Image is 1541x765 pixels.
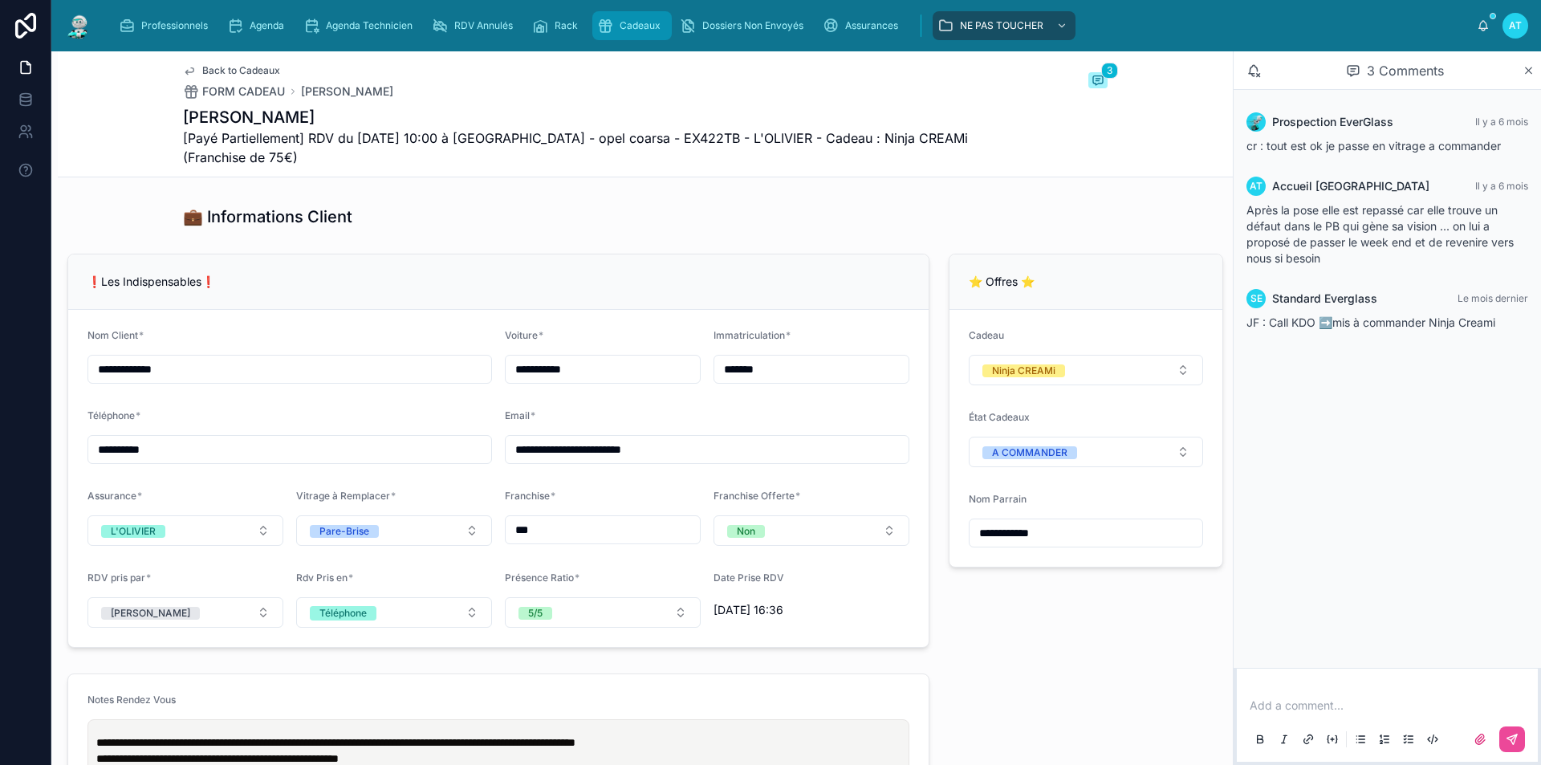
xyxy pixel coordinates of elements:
span: Standard Everglass [1272,291,1377,307]
button: Select Button [505,597,701,628]
span: JF : Call KDO ➡️mis à commander Ninja Creami [1246,315,1495,329]
a: Back to Cadeaux [183,64,280,77]
span: SE [1250,292,1262,305]
span: FORM CADEAU [202,83,285,100]
span: Cadeaux [620,19,661,32]
span: Après la pose elle est repassé car elle trouve un défaut dans le PB qui gène sa vision ... on lui... [1246,203,1514,265]
span: Cadeau [969,329,1004,341]
span: Rdv Pris en [296,572,348,584]
a: Agenda Technicien [299,11,424,40]
div: Pare-Brise [319,525,369,538]
h1: [PERSON_NAME] [183,106,987,128]
span: Dossiers Non Envoyés [702,19,803,32]
span: Rack [555,19,578,32]
div: L'OLIVIER [111,525,156,538]
span: Agenda Technicien [326,19,413,32]
span: [DATE] 16:36 [714,602,909,618]
div: A COMMANDER [992,446,1067,459]
h1: 💼 Informations Client [183,205,352,228]
button: Select Button [969,355,1203,385]
a: Rack [527,11,589,40]
button: Select Button [296,515,492,546]
a: Professionnels [114,11,219,40]
img: App logo [64,13,93,39]
a: Dossiers Non Envoyés [675,11,815,40]
div: 5/5 [528,607,543,620]
a: RDV Annulés [427,11,524,40]
span: AT [1509,19,1522,32]
a: FORM CADEAU [183,83,285,100]
span: cr : tout est ok je passe en vitrage a commander [1246,139,1501,153]
span: RDV Annulés [454,19,513,32]
span: Prospection EverGlass [1272,114,1393,130]
div: Non [737,525,755,538]
span: Vitrage à Remplacer [296,490,390,502]
button: Select Button [714,515,909,546]
span: Notes Rendez Vous [87,694,176,706]
span: 3 [1101,63,1118,79]
span: Voiture [505,329,538,341]
button: Select Button [87,597,283,628]
div: scrollable content [106,8,1477,43]
div: Ninja CREAMi [992,364,1055,377]
span: ❗Les Indispensables❗ [87,275,215,288]
div: [PERSON_NAME] [111,607,190,620]
span: ⭐ Offres ⭐ [969,275,1035,288]
button: Select Button [296,597,492,628]
span: Email [505,409,530,421]
span: NE PAS TOUCHER [960,19,1043,32]
span: Il y a 6 mois [1475,116,1528,128]
span: 3 Comments [1367,61,1444,80]
span: Agenda [250,19,284,32]
a: NE PAS TOUCHER [933,11,1075,40]
span: Le mois dernier [1458,292,1528,304]
span: Téléphone [87,409,135,421]
button: Select Button [87,515,283,546]
span: Date Prise RDV [714,572,784,584]
div: Téléphone [319,606,367,621]
span: Back to Cadeaux [202,64,280,77]
span: Assurance [87,490,136,502]
a: Agenda [222,11,295,40]
button: Select Button [969,437,1203,467]
a: Cadeaux [592,11,672,40]
a: [PERSON_NAME] [301,83,393,100]
span: Professionnels [141,19,208,32]
span: Il y a 6 mois [1475,180,1528,192]
span: Franchise [505,490,550,502]
span: Accueil [GEOGRAPHIC_DATA] [1272,178,1429,194]
span: AT [1250,180,1262,193]
span: [Payé Partiellement] RDV du [DATE] 10:00 à [GEOGRAPHIC_DATA] - opel coarsa - EX422TB - L'OLIVIER ... [183,128,987,167]
button: 3 [1088,72,1108,92]
span: État Cadeaux [969,411,1030,423]
span: Nom Parrain [969,493,1027,505]
span: Présence Ratio [505,572,574,584]
span: Franchise Offerte [714,490,795,502]
a: Assurances [818,11,909,40]
span: Assurances [845,19,898,32]
span: Nom Client [87,329,138,341]
span: Immatriculation [714,329,785,341]
span: RDV pris par [87,572,145,584]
